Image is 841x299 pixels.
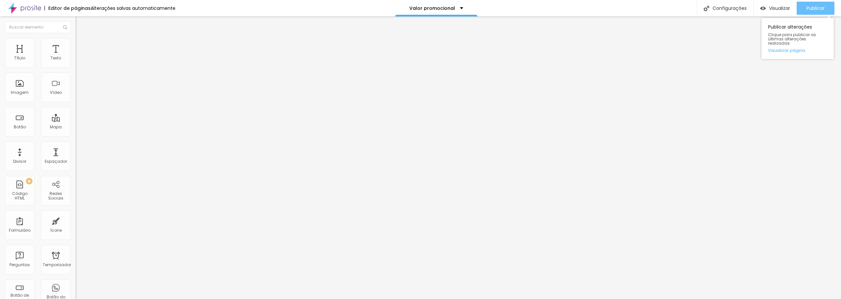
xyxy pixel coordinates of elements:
img: view-1.svg [760,6,766,11]
img: Ícone [63,25,67,29]
font: Temporizador [43,262,71,267]
font: Divisor [13,159,26,164]
font: Configurações [713,5,747,11]
font: Valor promocional [409,5,455,11]
font: Espaçador [45,159,67,164]
font: Publicar alterações [768,24,812,30]
font: Texto [51,55,61,61]
font: Vídeo [50,90,62,95]
font: Título [14,55,25,61]
font: Formulário [9,227,31,233]
font: Visualizar [769,5,790,11]
font: Perguntas [10,262,30,267]
font: Visualizar página [768,47,805,53]
font: Imagem [11,90,29,95]
font: Clique para publicar as últimas alterações realizadas [768,32,816,46]
font: Editor de páginas [48,5,91,11]
font: Publicar [807,5,825,11]
input: Buscar elemento [5,21,71,33]
font: Botão [14,124,26,130]
a: Visualizar página [768,48,827,53]
font: Redes Sociais [48,191,63,201]
font: Mapa [50,124,62,130]
button: Visualizar [754,2,797,15]
font: Alterações salvas automaticamente [91,5,175,11]
iframe: Editor [76,16,841,299]
font: Código HTML [12,191,28,201]
button: Publicar [797,2,834,15]
font: Ícone [50,227,62,233]
img: Ícone [704,6,709,11]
